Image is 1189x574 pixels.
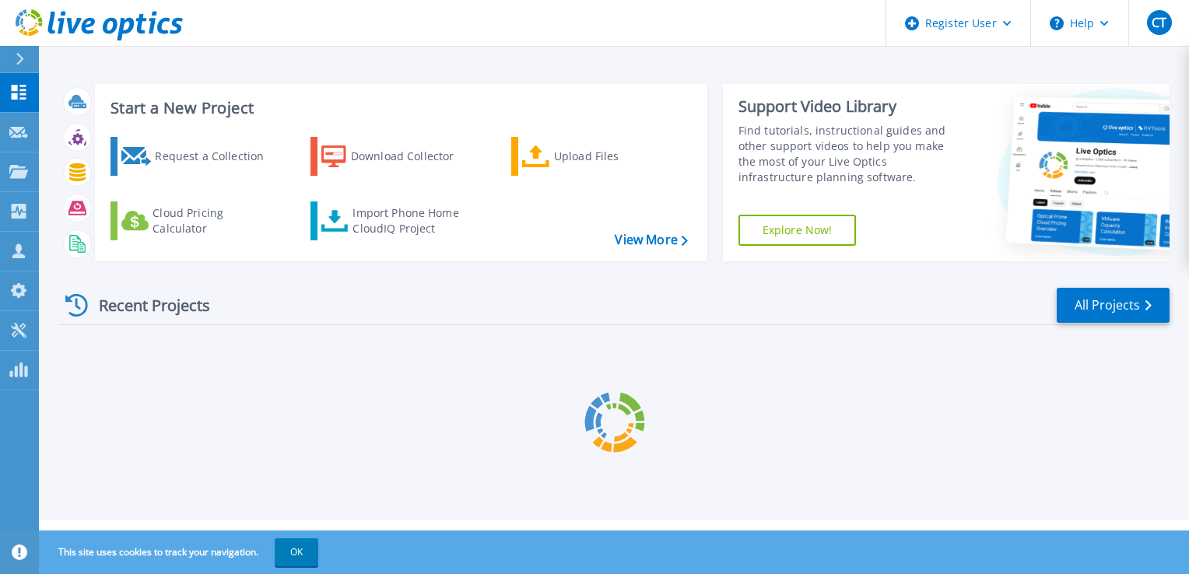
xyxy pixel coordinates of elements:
div: Import Phone Home CloudIQ Project [352,205,474,236]
a: Cloud Pricing Calculator [110,201,284,240]
a: Request a Collection [110,137,284,176]
div: Cloud Pricing Calculator [153,205,277,236]
a: View More [615,233,687,247]
div: Recent Projects [60,286,231,324]
div: Upload Files [554,141,679,172]
div: Support Video Library [738,96,963,117]
span: CT [1152,16,1166,29]
div: Download Collector [351,141,475,172]
div: Find tutorials, instructional guides and other support videos to help you make the most of your L... [738,123,963,185]
h3: Start a New Project [110,100,687,117]
span: This site uses cookies to track your navigation. [43,538,318,566]
a: All Projects [1057,288,1170,323]
a: Upload Files [511,137,685,176]
a: Download Collector [310,137,484,176]
button: OK [275,538,318,566]
a: Explore Now! [738,215,857,246]
div: Request a Collection [155,141,279,172]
